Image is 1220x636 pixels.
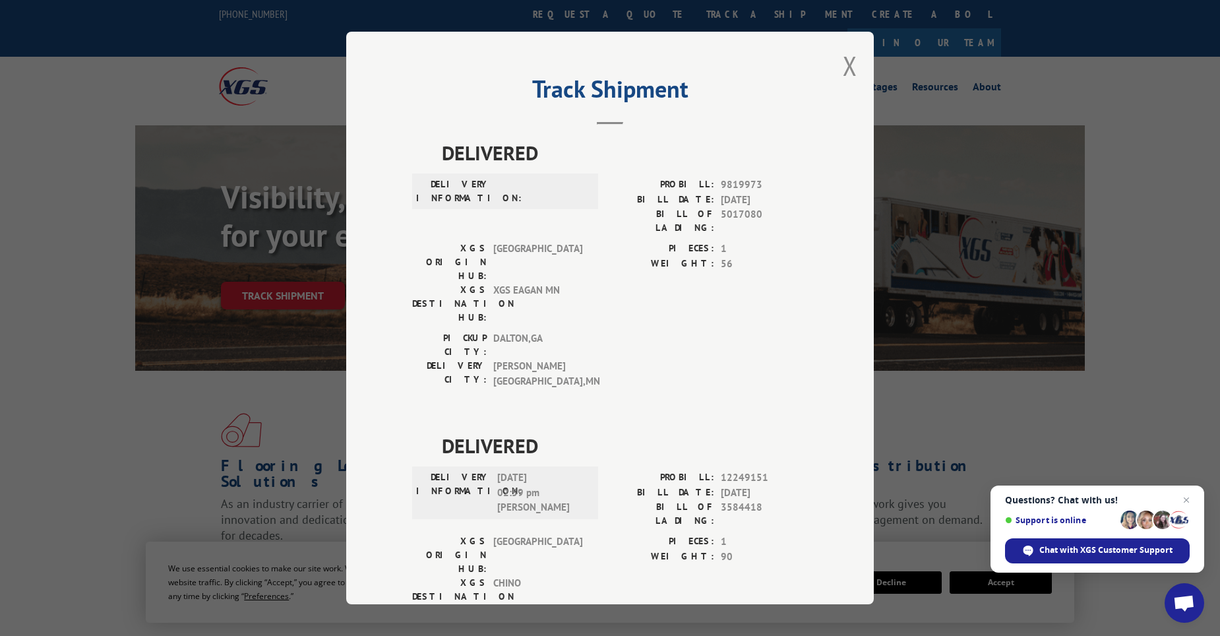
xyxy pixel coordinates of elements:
span: [GEOGRAPHIC_DATA] [493,241,582,283]
button: Close modal [843,48,857,83]
span: [PERSON_NAME][GEOGRAPHIC_DATA] , MN [493,359,582,389]
label: DELIVERY CITY: [412,359,487,389]
span: Chat with XGS Customer Support [1039,544,1173,556]
span: [DATE] [721,193,808,208]
span: 56 [721,257,808,272]
span: [DATE] 02:59 pm [PERSON_NAME] [497,470,586,515]
span: 1 [721,534,808,550]
span: Questions? Chat with us! [1005,495,1190,505]
span: 12249151 [721,470,808,486]
div: Open chat [1165,583,1204,623]
label: DELIVERY INFORMATION: [416,470,491,515]
span: 9819973 [721,177,808,193]
label: PROBILL: [610,177,714,193]
span: 1 [721,241,808,257]
label: BILL DATE: [610,486,714,501]
label: XGS DESTINATION HUB: [412,576,487,618]
span: DELIVERED [442,431,808,461]
span: [GEOGRAPHIC_DATA] [493,534,582,576]
label: PIECES: [610,534,714,550]
span: Close chat [1178,492,1194,508]
label: PICKUP CITY: [412,331,487,359]
label: XGS ORIGIN HUB: [412,241,487,283]
span: DALTON , GA [493,331,582,359]
span: 5017080 [721,207,808,235]
div: Chat with XGS Customer Support [1005,538,1190,563]
label: PIECES: [610,241,714,257]
label: XGS ORIGIN HUB: [412,534,487,576]
label: BILL DATE: [610,193,714,208]
span: XGS EAGAN MN [493,283,582,325]
label: BILL OF LADING: [610,500,714,528]
span: [DATE] [721,486,808,501]
label: BILL OF LADING: [610,207,714,235]
label: XGS DESTINATION HUB: [412,283,487,325]
span: 3584418 [721,500,808,528]
label: WEIGHT: [610,550,714,565]
h2: Track Shipment [412,80,808,105]
label: WEIGHT: [610,257,714,272]
label: PROBILL: [610,470,714,486]
span: CHINO [493,576,582,618]
label: DELIVERY INFORMATION: [416,177,491,205]
span: 90 [721,550,808,565]
span: Support is online [1005,515,1116,525]
span: DELIVERED [442,138,808,168]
